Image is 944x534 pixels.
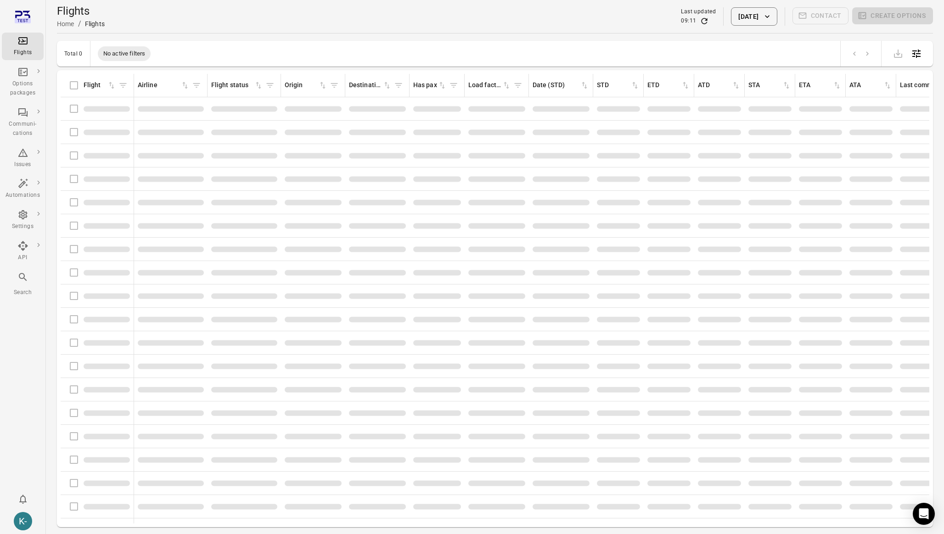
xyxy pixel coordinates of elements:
[447,78,461,92] span: Filter by has pax
[327,78,341,92] span: Filter by origin
[78,18,81,29] li: /
[2,145,44,172] a: Issues
[2,175,44,203] a: Automations
[511,78,525,92] span: Filter by load factor
[57,18,105,29] nav: Breadcrumbs
[731,7,777,26] button: [DATE]
[6,222,40,231] div: Settings
[85,19,105,28] div: Flights
[285,80,327,90] div: Sort by origin in ascending order
[2,269,44,300] button: Search
[2,104,44,141] a: Communi-cations
[533,80,589,90] div: Sort by date (STD) in ascending order
[211,80,263,90] div: Sort by flight status in ascending order
[2,206,44,234] a: Settings
[852,7,933,26] span: Please make a selection to create an option package
[349,80,392,90] div: Sort by destination in ascending order
[6,160,40,169] div: Issues
[913,503,935,525] div: Open Intercom Messenger
[57,4,105,18] h1: Flights
[98,49,151,58] span: No active filters
[6,191,40,200] div: Automations
[6,253,40,262] div: API
[2,33,44,60] a: Flights
[138,80,190,90] div: Sort by airline in ascending order
[2,64,44,100] a: Options packages
[748,80,791,90] div: Sort by STA in ascending order
[700,17,709,26] button: Refresh data
[14,512,32,530] div: K-
[64,50,83,57] div: Total 0
[792,7,849,26] span: Please make a selection to create communications
[10,508,36,534] button: Kristinn - avilabs
[413,80,447,90] div: Sort by has pax in ascending order
[799,80,842,90] div: Sort by ETA in ascending order
[116,78,130,92] span: Filter by flight
[6,48,40,57] div: Flights
[681,17,696,26] div: 09:11
[6,120,40,138] div: Communi-cations
[647,80,690,90] div: Sort by ETD in ascending order
[392,78,405,92] span: Filter by destination
[907,44,926,63] button: Open table configuration
[190,78,203,92] span: Filter by airline
[848,48,874,60] nav: pagination navigation
[681,7,716,17] div: Last updated
[6,79,40,98] div: Options packages
[698,80,741,90] div: Sort by ATD in ascending order
[849,80,892,90] div: Sort by ATA in ascending order
[468,80,511,90] div: Sort by load factor in ascending order
[6,288,40,297] div: Search
[889,49,907,57] span: Please make a selection to export
[2,238,44,265] a: API
[14,490,32,508] button: Notifications
[263,78,277,92] span: Filter by flight status
[597,80,640,90] div: Sort by STD in ascending order
[84,80,116,90] div: Sort by flight in ascending order
[57,20,74,28] a: Home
